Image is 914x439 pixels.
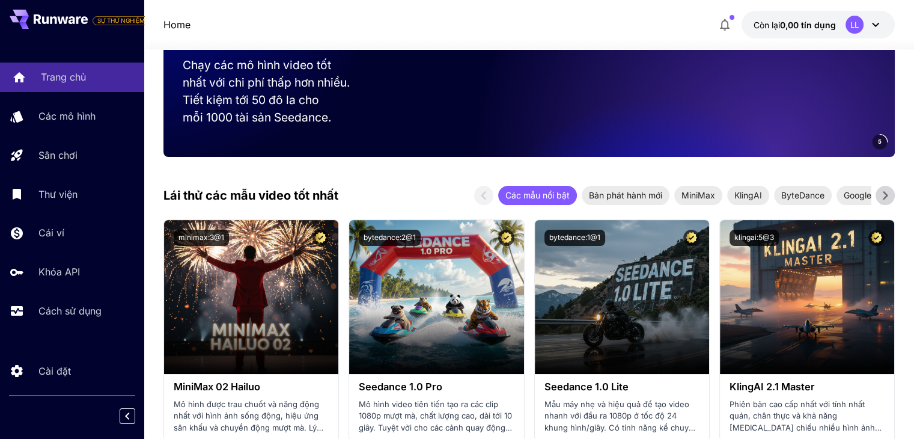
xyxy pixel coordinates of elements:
font: Trang chủ [41,71,86,83]
font: Seedance 1.0 Pro [359,381,442,393]
font: Bản phát hành mới [589,190,662,200]
div: Thu gọn thanh bên [129,405,144,427]
span: 5 [878,137,882,146]
img: thay thế [720,220,894,374]
font: MiniMax [681,190,715,200]
font: klingai:5@3 [734,233,774,242]
font: KlingAI [734,190,762,200]
font: KlingAI 2.1 Master [730,381,815,393]
font: Cách sử dụng [38,305,102,317]
button: minimax:3@1 [174,230,229,246]
font: Cài đặt [38,365,71,377]
img: thay thế [164,220,338,374]
div: ByteDance [774,186,832,205]
font: SỰ THỬ NGHIỆM [97,17,145,24]
img: thay thế [535,220,709,374]
button: Thu gọn thanh bên [120,408,135,424]
font: Khóa API [38,266,80,278]
font: Còn lại [754,20,780,30]
font: Lái thử các mẫu video tốt nhất [163,188,338,203]
button: bytedance:2@1 [359,230,421,246]
span: Thêm thẻ thanh toán của bạn để sử dụng đầy đủ chức năng của nền tảng. [93,13,150,28]
font: Google Veo [844,190,889,200]
a: Home [163,17,190,32]
nav: vụn bánh mì [163,17,190,32]
font: Sân chơi [38,149,78,161]
img: thay thế [349,220,523,374]
button: 0,00 đô laLL [742,11,895,38]
div: 0,00 đô la [754,19,836,31]
font: Cái ví [38,227,64,239]
font: minimax:3@1 [178,233,224,242]
font: ByteDance [781,190,824,200]
div: Google Veo [836,186,896,205]
div: Các mẫu nổi bật [498,186,577,205]
button: bytedance:1@1 [544,230,605,246]
font: Seedance 1.0 Lite [544,381,629,393]
font: Tiết kiệm tới 50 đô la cho mỗi 1000 tài sản Seedance. [183,93,332,124]
font: bytedance:1@1 [549,233,600,242]
font: Chạy các mô hình video tốt nhất với chi phí thấp hơn nhiều. [183,58,350,90]
button: Mẫu được chứng nhận – Được kiểm tra để có hiệu suất tốt nhất và bao gồm giấy phép thương mại. [498,230,514,246]
font: LL [850,20,859,29]
button: Mẫu được chứng nhận – Được kiểm tra để có hiệu suất tốt nhất và bao gồm giấy phép thương mại. [312,230,329,246]
button: klingai:5@3 [730,230,779,246]
font: MiniMax 02 Hailuo [174,381,260,393]
font: bytedance:2@1 [364,233,416,242]
font: 0,00 tín dụng [780,20,836,30]
button: Mẫu được chứng nhận – Được kiểm tra để có hiệu suất tốt nhất và bao gồm giấy phép thương mại. [868,230,885,246]
div: KlingAI [727,186,769,205]
font: Các mẫu nổi bật [505,190,570,200]
font: Các mô hình [38,110,96,122]
button: Mẫu được chứng nhận – Được kiểm tra để có hiệu suất tốt nhất và bao gồm giấy phép thương mại. [683,230,699,246]
div: MiniMax [674,186,722,205]
font: Thư viện [38,188,78,200]
div: Bản phát hành mới [582,186,669,205]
